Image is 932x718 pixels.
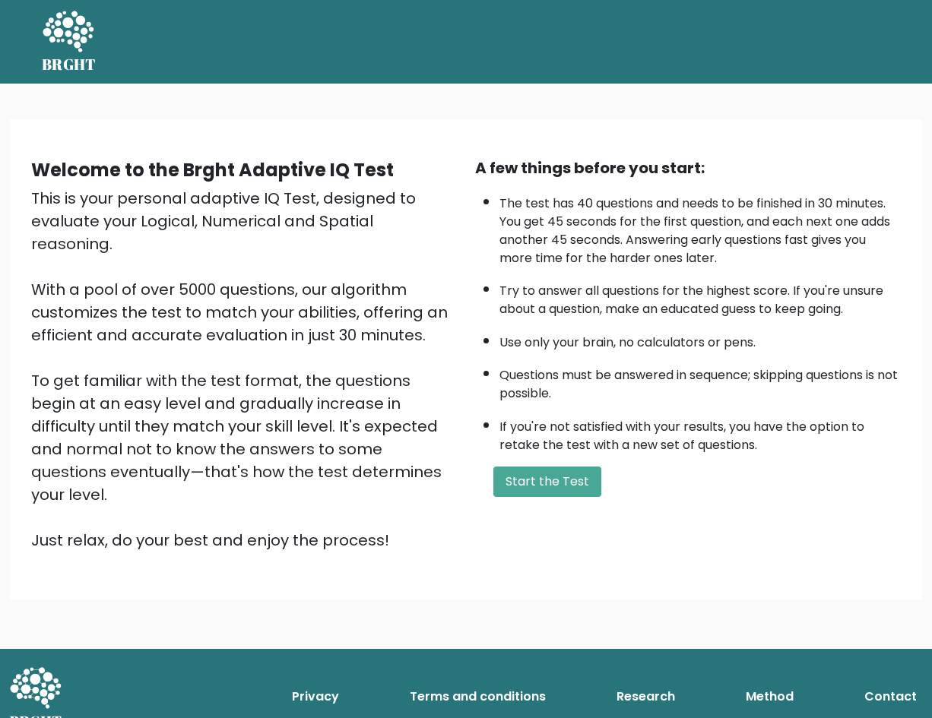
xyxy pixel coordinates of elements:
[499,274,901,318] li: Try to answer all questions for the highest score. If you're unsure about a question, make an edu...
[499,187,901,267] li: The test has 40 questions and needs to be finished in 30 minutes. You get 45 seconds for the firs...
[499,326,901,352] li: Use only your brain, no calculators or pens.
[499,410,901,454] li: If you're not satisfied with your results, you have the option to retake the test with a new set ...
[740,682,800,712] a: Method
[499,359,901,403] li: Questions must be answered in sequence; skipping questions is not possible.
[42,55,97,74] h5: BRGHT
[493,467,601,497] button: Start the Test
[858,682,923,712] a: Contact
[610,682,681,712] a: Research
[42,6,97,77] a: BRGHT
[31,187,457,552] div: This is your personal adaptive IQ Test, designed to evaluate your Logical, Numerical and Spatial ...
[31,157,394,182] b: Welcome to the Brght Adaptive IQ Test
[475,157,901,179] div: A few things before you start:
[404,682,552,712] a: Terms and conditions
[286,682,345,712] a: Privacy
